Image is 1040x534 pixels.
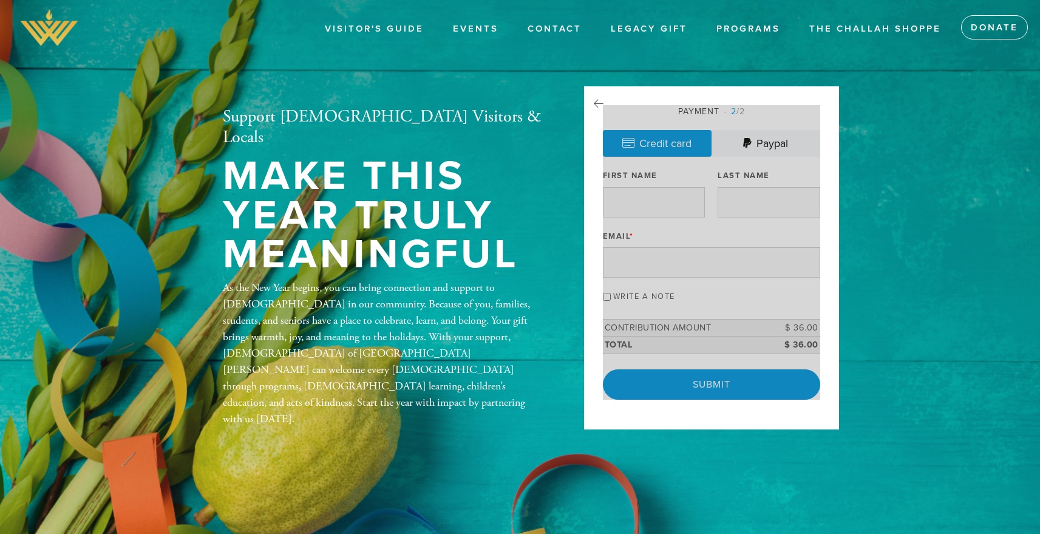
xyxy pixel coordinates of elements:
[518,18,591,41] a: Contact
[707,18,789,41] a: Programs
[223,157,545,275] h1: Make This Year Truly Meaningful
[602,18,696,41] a: Legacy Gift
[223,107,545,148] h2: Support [DEMOGRAPHIC_DATA] Visitors & Locals
[961,15,1028,39] a: Donate
[223,279,545,427] div: As the New Year begins, you can bring connection and support to [DEMOGRAPHIC_DATA] in our communi...
[18,6,80,50] img: A10802_Chabad_Logo_AP%20%285%29%20-%20Edited.png
[800,18,950,41] a: The Challah Shoppe
[316,18,433,41] a: Visitor's Guide
[444,18,508,41] a: Events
